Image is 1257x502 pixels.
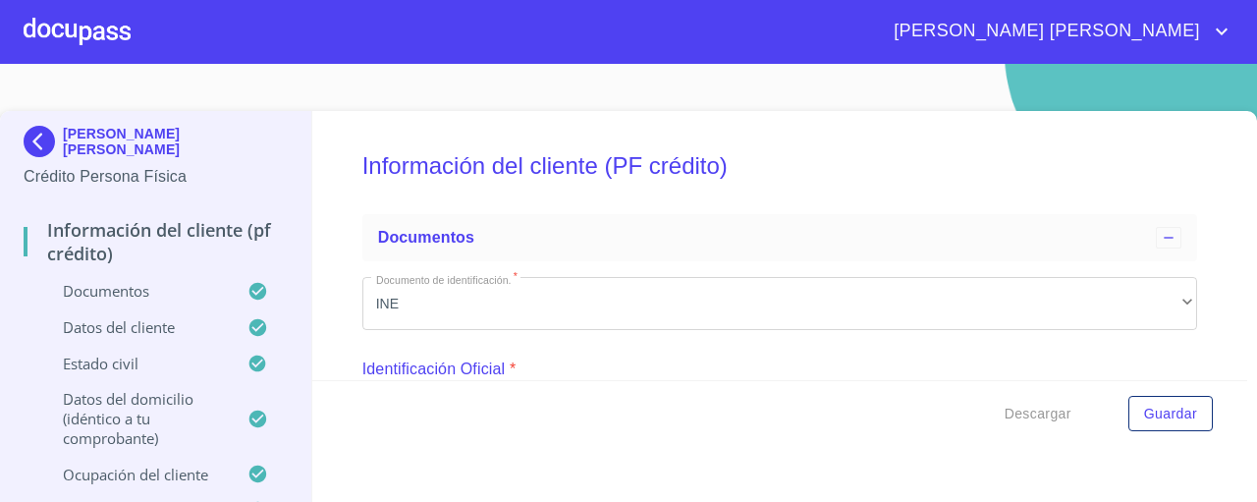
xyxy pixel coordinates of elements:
[362,277,1197,330] div: INE
[24,354,247,373] p: Estado Civil
[24,317,247,337] p: Datos del cliente
[997,396,1079,432] button: Descargar
[24,465,247,484] p: Ocupación del Cliente
[63,126,288,157] p: [PERSON_NAME] [PERSON_NAME]
[24,165,288,189] p: Crédito Persona Física
[362,126,1197,206] h5: Información del cliente (PF crédito)
[24,281,247,301] p: Documentos
[24,126,288,165] div: [PERSON_NAME] [PERSON_NAME]
[362,214,1197,261] div: Documentos
[879,16,1210,47] span: [PERSON_NAME] [PERSON_NAME]
[879,16,1233,47] button: account of current user
[24,218,288,265] p: Información del cliente (PF crédito)
[24,389,247,448] p: Datos del domicilio (idéntico a tu comprobante)
[1144,402,1197,426] span: Guardar
[1005,402,1071,426] span: Descargar
[378,229,474,246] span: Documentos
[1128,396,1213,432] button: Guardar
[24,126,63,157] img: Docupass spot blue
[362,358,506,381] p: Identificación Oficial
